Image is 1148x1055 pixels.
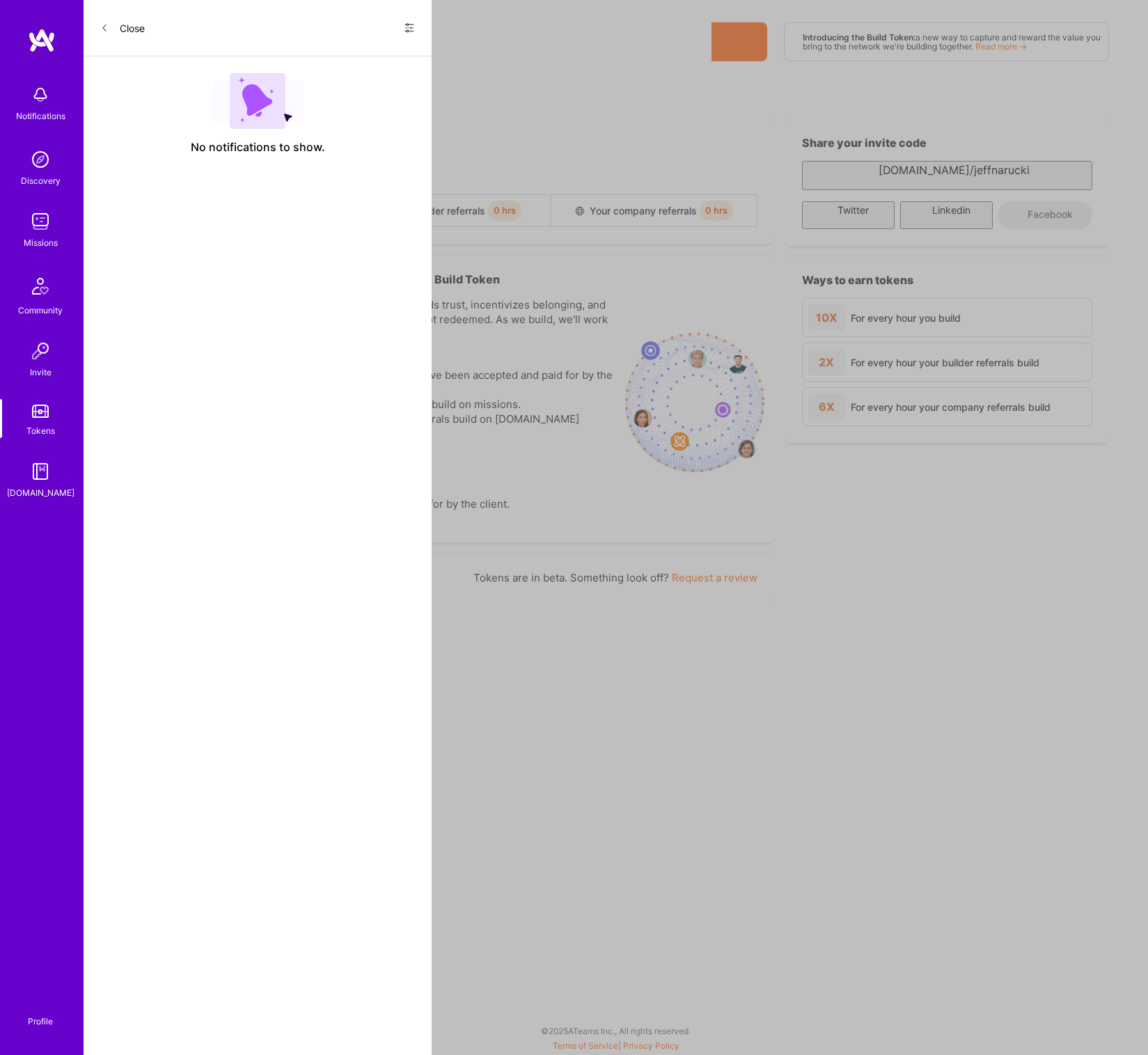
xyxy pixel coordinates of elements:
[30,365,52,380] div: Invite
[24,269,57,303] img: Community
[7,485,74,500] div: [DOMAIN_NAME]
[100,17,145,39] button: Close
[191,140,325,155] span: No notifications to show.
[23,999,58,1027] a: Profile
[24,235,58,250] div: Missions
[26,423,55,438] div: Tokens
[21,173,61,188] div: Discovery
[28,1014,53,1027] div: Profile
[32,405,49,418] img: tokens
[26,208,54,235] img: teamwork
[18,303,63,318] div: Community
[28,28,56,53] img: logo
[26,337,54,365] img: Invite
[212,73,304,129] img: empty
[26,146,54,173] img: discovery
[26,458,54,485] img: guide book
[26,81,54,109] img: bell
[16,109,65,123] div: Notifications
